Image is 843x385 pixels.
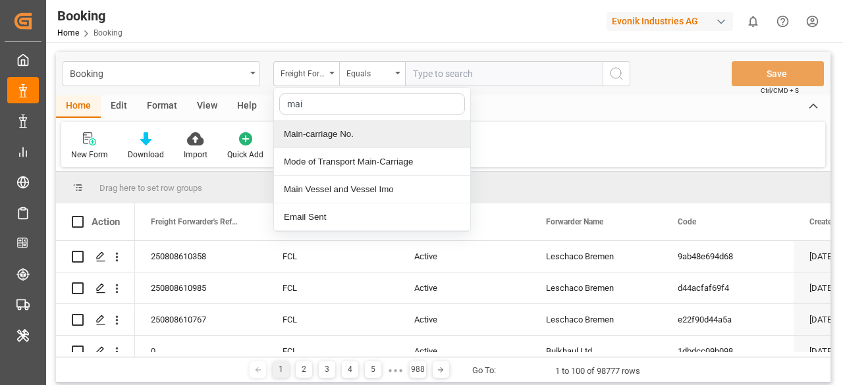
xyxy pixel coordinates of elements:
[273,361,289,378] div: 1
[388,365,402,375] div: ● ● ●
[339,61,405,86] button: open menu
[128,149,164,161] div: Download
[732,61,824,86] button: Save
[274,120,470,148] div: Main-carriage No.
[342,361,358,378] div: 4
[761,86,799,95] span: Ctrl/CMD + S
[274,148,470,176] div: Mode of Transport Main-Carriage
[607,9,738,34] button: Evonik Industries AG
[267,272,398,303] div: FCL
[279,93,465,115] input: Search
[530,241,662,272] div: Leschaco Bremen
[70,64,246,81] div: Booking
[530,304,662,335] div: Leschaco Bremen
[607,12,733,31] div: Evonik Industries AG
[267,304,398,335] div: FCL
[398,304,530,335] div: Active
[56,336,135,367] div: Press SPACE to select this row.
[296,361,312,378] div: 2
[365,361,381,378] div: 5
[405,61,603,86] input: Type to search
[101,95,137,118] div: Edit
[768,7,798,36] button: Help Center
[738,7,768,36] button: show 0 new notifications
[398,241,530,272] div: Active
[274,176,470,203] div: Main Vessel and Vessel Imo
[398,272,530,303] div: Active
[56,241,135,272] div: Press SPACE to select this row.
[281,64,325,80] div: Freight Forwarder's Reference No.
[662,336,794,367] div: 1dbdcc09b098
[227,149,263,161] div: Quick Add
[346,64,391,80] div: Equals
[135,241,267,272] div: 250808610358
[267,336,398,367] div: FCL
[99,183,202,193] span: Drag here to set row groups
[151,217,239,226] span: Freight Forwarder's Reference No.
[319,361,335,378] div: 3
[135,304,267,335] div: 250808610767
[57,6,122,26] div: Booking
[546,217,603,226] span: Forwarder Name
[267,241,398,272] div: FCL
[57,28,79,38] a: Home
[56,95,101,118] div: Home
[92,216,120,228] div: Action
[137,95,187,118] div: Format
[678,217,696,226] span: Code
[530,336,662,367] div: Bulkhaul Ltd.
[184,149,207,161] div: Import
[135,272,267,303] div: 250808610985
[56,272,135,304] div: Press SPACE to select this row.
[135,336,267,367] div: 0
[187,95,227,118] div: View
[56,304,135,336] div: Press SPACE to select this row.
[662,304,794,335] div: e22f90d44a5a
[662,272,794,303] div: d44acfaf69f4
[472,364,496,377] div: Go To:
[603,61,630,86] button: search button
[227,95,267,118] div: Help
[398,336,530,367] div: Active
[530,272,662,303] div: Leschaco Bremen
[410,361,426,378] div: 988
[71,149,108,161] div: New Form
[274,203,470,231] div: Email Sent
[555,365,640,378] div: 1 to 100 of 98777 rows
[273,61,339,86] button: close menu
[662,241,794,272] div: 9ab48e694d68
[63,61,260,86] button: open menu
